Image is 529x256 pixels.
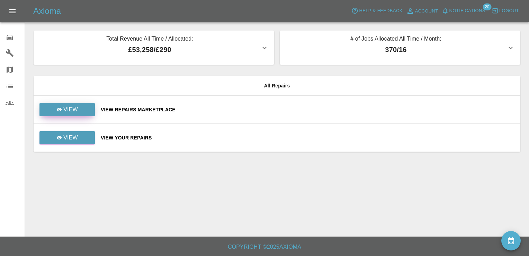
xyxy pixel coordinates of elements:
[4,3,21,19] button: Open drawer
[6,242,523,252] h6: Copyright © 2025 Axioma
[39,35,260,44] p: Total Revenue All Time / Allocated:
[101,106,515,113] a: View Repairs Marketplace
[39,135,95,140] a: View
[404,6,440,17] a: Account
[350,6,404,16] button: Help & Feedback
[63,134,78,142] p: View
[34,31,274,65] button: Total Revenue All Time / Allocated:£53,258/£290
[285,44,506,55] p: 370 / 16
[483,3,491,10] span: 20
[359,7,402,15] span: Help & Feedback
[449,7,485,15] span: Notifications
[490,6,521,16] button: Logout
[415,7,438,15] span: Account
[101,134,515,141] a: View Your Repairs
[499,7,519,15] span: Logout
[34,76,520,96] th: All Repairs
[33,6,61,17] h5: Axioma
[39,106,95,112] a: View
[39,131,95,144] a: View
[501,231,521,250] button: availability
[280,31,520,65] button: # of Jobs Allocated All Time / Month:370/16
[285,35,506,44] p: # of Jobs Allocated All Time / Month:
[39,103,95,116] a: View
[440,6,487,16] button: Notifications
[39,44,260,55] p: £53,258 / £290
[63,105,78,114] p: View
